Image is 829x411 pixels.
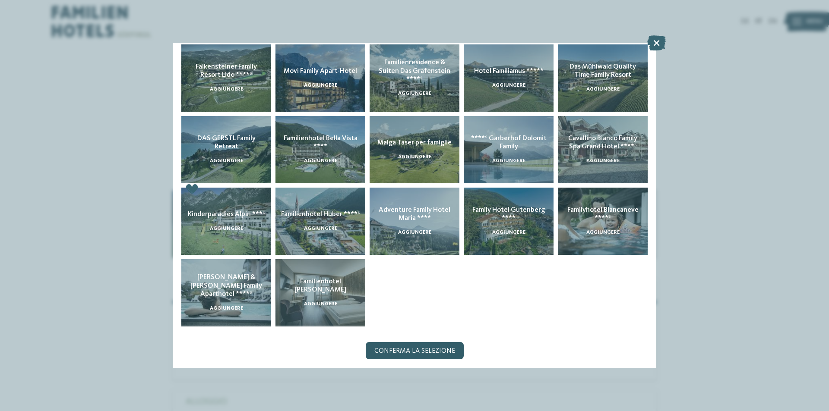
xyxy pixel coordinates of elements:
span: ****ˢ Garberhof Dolomit Family [471,135,547,150]
span: Kinderparadies Alpin ***ˢ [188,211,265,218]
span: Familienhotel [PERSON_NAME] [294,278,346,293]
span: aggiungere [492,158,525,163]
span: DAS GERSTL Family Retreat [197,135,256,150]
span: aggiungere [398,91,431,96]
span: Familienhotel Bella Vista **** [284,135,358,150]
span: aggiungere [210,306,243,311]
span: Conferma la selezione [374,348,455,355]
span: Familienhotel Huber ****ˢ [281,211,360,218]
span: Family Hotel Gutenberg **** [472,207,545,222]
span: aggiungere [304,301,337,307]
span: aggiungere [304,226,337,231]
span: Adventure Family Hotel Maria **** [379,207,450,222]
span: aggiungere [210,226,243,231]
span: aggiungere [210,87,243,92]
span: aggiungere [492,83,525,88]
span: aggiungere [398,154,431,160]
span: aggiungere [210,158,243,163]
span: Falkensteiner Family Resort Lido ****ˢ [196,63,257,78]
span: aggiungere [304,83,337,88]
span: Malga Taser per famiglie [377,139,452,146]
span: aggiungere [586,158,620,163]
span: Das Mühlwald Quality Time Family Resort [570,63,636,78]
span: aggiungere [492,230,525,235]
span: aggiungere [304,158,337,163]
span: Familienresidence & Suiten Das Grafenstein ****ˢ [379,59,450,82]
span: aggiungere [398,230,431,235]
span: Cavallino Bianco Family Spa Grand Hotel ****ˢ [568,135,637,150]
span: aggiungere [586,87,620,92]
span: aggiungere [586,230,620,235]
span: [PERSON_NAME] & [PERSON_NAME] Family Aparthotel ****ˢ [190,274,262,297]
span: Movi Family Apart-Hotel [284,68,357,75]
span: Familyhotel Biancaneve ****ˢ [567,207,639,222]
